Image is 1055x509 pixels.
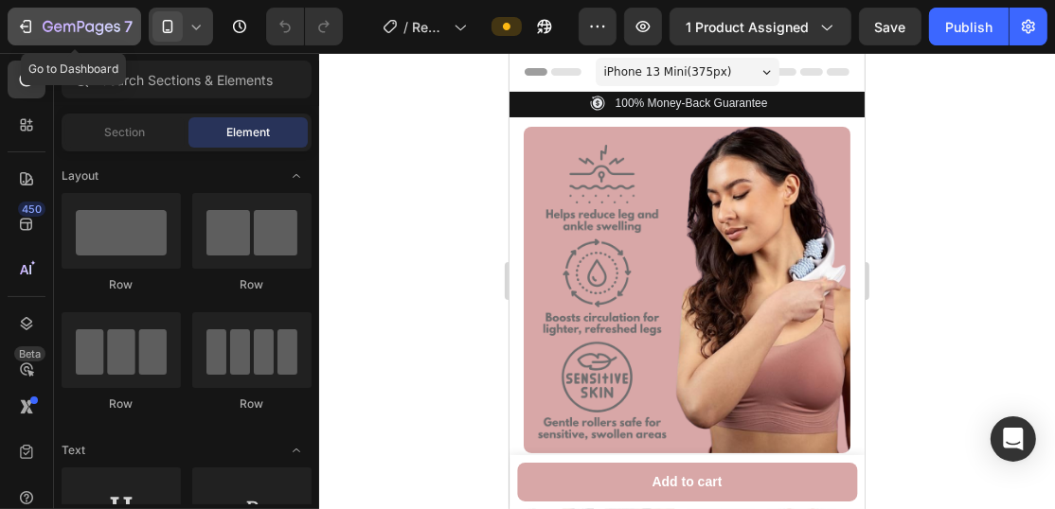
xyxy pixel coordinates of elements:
[8,8,141,45] button: 7
[62,442,85,459] span: Text
[124,15,133,38] p: 7
[686,17,809,37] span: 1 product assigned
[192,276,312,293] div: Row
[281,161,312,191] span: Toggle open
[875,19,906,35] span: Save
[412,17,446,37] span: Restify [DATE]
[62,61,312,98] input: Search Sections & Elements
[929,8,1009,45] button: Publish
[105,124,146,141] span: Section
[266,8,343,45] div: Undo/Redo
[14,346,45,361] div: Beta
[18,202,45,217] div: 450
[62,395,181,412] div: Row
[192,395,312,412] div: Row
[859,8,921,45] button: Save
[670,8,851,45] button: 1 product assigned
[226,124,270,141] span: Element
[510,53,865,509] iframe: Design area
[403,17,408,37] span: /
[945,17,992,37] div: Publish
[991,416,1036,462] div: Open Intercom Messenger
[62,167,98,184] span: Layout
[62,276,181,293] div: Row
[281,435,312,465] span: Toggle open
